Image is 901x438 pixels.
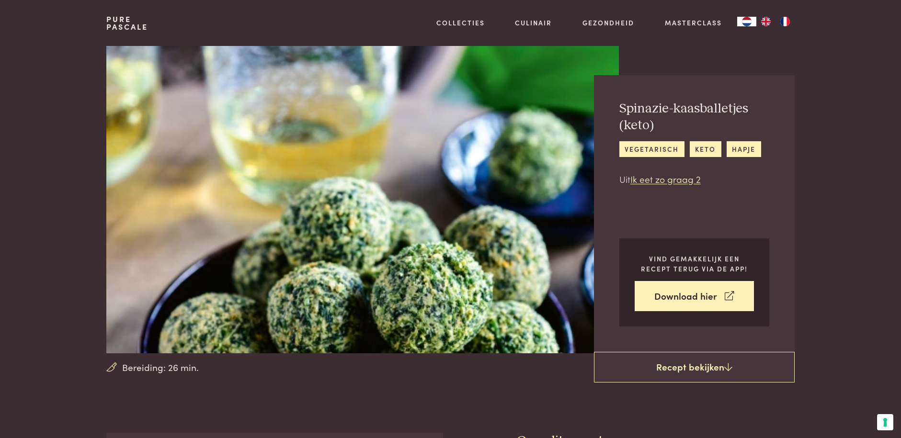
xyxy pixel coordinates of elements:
a: Masterclass [665,18,722,28]
img: Spinazie-kaasballetjes (keto) [106,46,618,353]
a: vegetarisch [619,141,684,157]
span: Bereiding: 26 min. [122,360,199,374]
button: Uw voorkeuren voor toestemming voor trackingtechnologieën [877,414,893,430]
a: hapje [727,141,761,157]
a: Ik eet zo graag 2 [630,172,701,185]
a: Collecties [436,18,485,28]
a: Recept bekijken [594,352,795,382]
a: EN [756,17,776,26]
a: Gezondheid [582,18,634,28]
a: keto [690,141,721,157]
a: Culinair [515,18,552,28]
ul: Language list [756,17,795,26]
a: NL [737,17,756,26]
h2: Spinazie-kaasballetjes (keto) [619,101,769,134]
aside: Language selected: Nederlands [737,17,795,26]
a: PurePascale [106,15,148,31]
p: Uit [619,172,769,186]
p: Vind gemakkelijk een recept terug via de app! [635,254,754,273]
div: Language [737,17,756,26]
a: Download hier [635,281,754,311]
a: FR [776,17,795,26]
